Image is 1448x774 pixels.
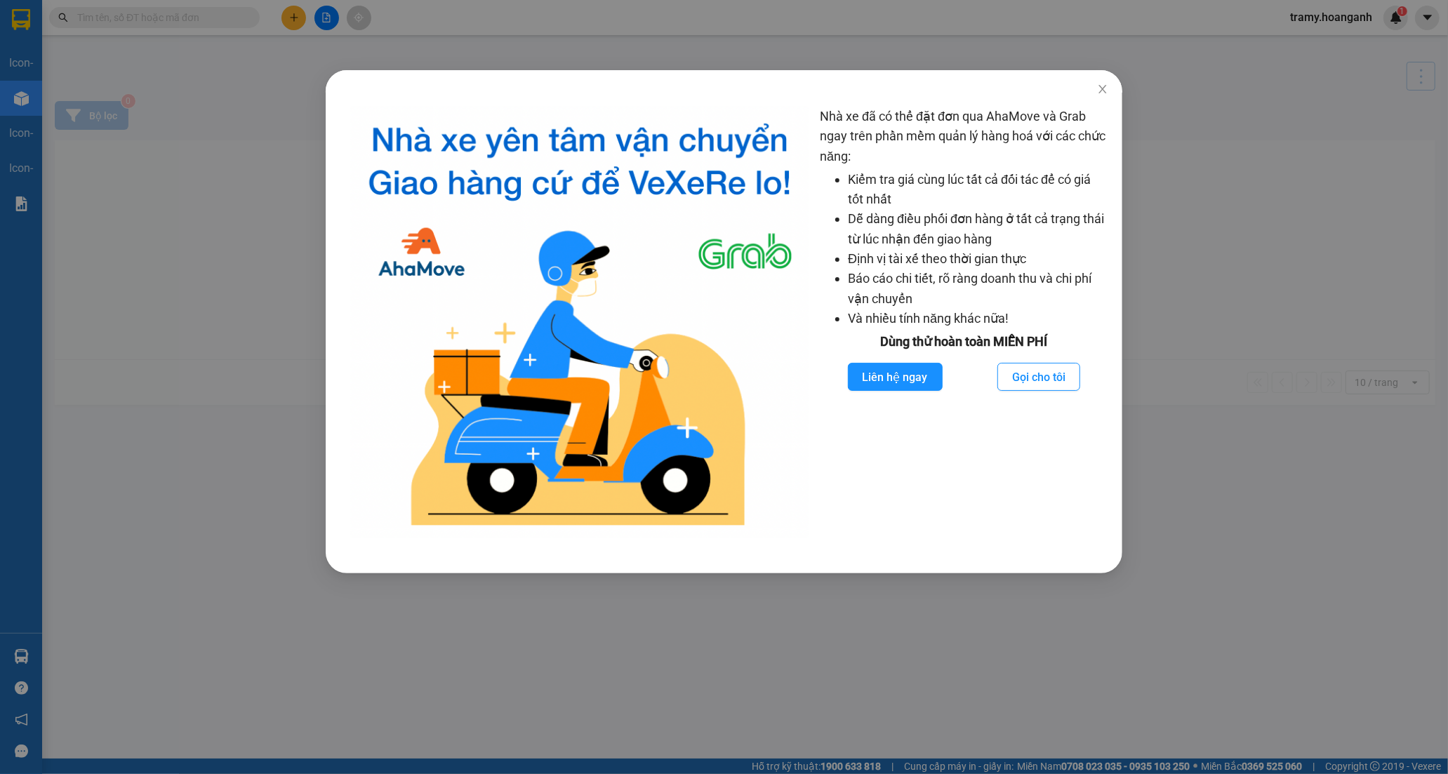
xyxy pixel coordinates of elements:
button: Liên hệ ngay [848,363,943,391]
li: Và nhiều tính năng khác nữa! [848,309,1108,328]
img: logo [351,107,809,538]
span: Gọi cho tôi [1012,368,1065,386]
div: Nhà xe đã có thể đặt đơn qua AhaMove và Grab ngay trên phần mềm quản lý hàng hoá với các chức năng: [820,107,1108,538]
span: Liên hệ ngay [863,368,928,386]
li: Báo cáo chi tiết, rõ ràng doanh thu và chi phí vận chuyển [848,269,1108,309]
button: Close [1083,70,1122,109]
li: Dễ dàng điều phối đơn hàng ở tất cả trạng thái từ lúc nhận đến giao hàng [848,209,1108,249]
li: Kiểm tra giá cùng lúc tất cả đối tác để có giá tốt nhất [848,170,1108,210]
div: Dùng thử hoàn toàn MIỄN PHÍ [820,332,1108,352]
span: close [1097,84,1108,95]
button: Gọi cho tôi [997,363,1080,391]
li: Định vị tài xế theo thời gian thực [848,249,1108,269]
